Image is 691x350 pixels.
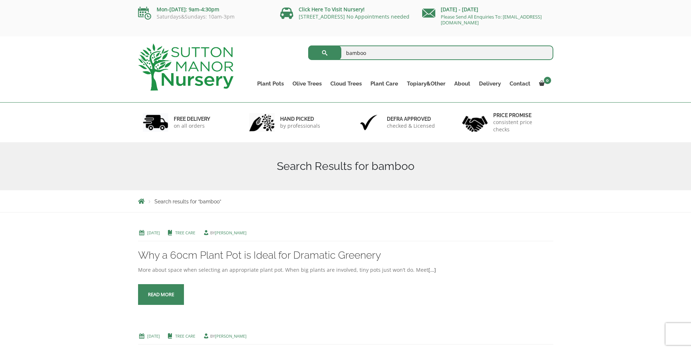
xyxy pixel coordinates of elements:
a: Contact [505,79,535,89]
a: Why a 60cm Plant Pot is Ideal for Dramatic Greenery [138,249,381,261]
h6: Defra approved [387,116,435,122]
a: Plant Care [366,79,403,89]
p: Saturdays&Sundays: 10am-3pm [138,14,269,20]
a: Tree Care [175,333,195,339]
a: […] [428,266,436,273]
span: 0 [544,77,551,84]
a: Click Here To Visit Nursery! [299,6,365,13]
h6: Price promise [493,112,549,119]
a: Plant Pots [253,79,288,89]
p: [DATE] - [DATE] [422,5,553,14]
h1: Search Results for bamboo [138,160,553,173]
a: [PERSON_NAME] [215,230,247,235]
a: Read more [138,284,184,305]
img: 2.jpg [249,113,275,132]
p: Mon-[DATE]: 9am-4:30pm [138,5,269,14]
img: logo [138,44,233,91]
input: Search... [308,45,553,60]
span: by [203,230,247,235]
a: Topiary&Other [403,79,450,89]
p: by professionals [280,122,320,130]
span: by [203,333,247,339]
a: [PERSON_NAME] [215,333,247,339]
img: 3.jpg [356,113,381,132]
a: [DATE] [147,333,160,339]
a: Olive Trees [288,79,326,89]
nav: Breadcrumbs [138,198,553,204]
p: on all orders [174,122,210,130]
p: consistent price checks [493,119,549,133]
a: Tree Care [175,230,195,235]
a: Delivery [475,79,505,89]
span: Search results for “bamboo” [154,199,221,204]
a: 0 [535,79,553,89]
h6: hand picked [280,116,320,122]
div: More about space when selecting an appropriate plant pot. When big plants are involved, tiny pots... [138,266,553,274]
p: checked & Licensed [387,122,435,130]
a: Please Send All Enquiries To: [EMAIL_ADDRESS][DOMAIN_NAME] [441,13,542,26]
h6: FREE DELIVERY [174,116,210,122]
a: [STREET_ADDRESS] No Appointments needed [299,13,409,20]
a: About [450,79,475,89]
img: 1.jpg [143,113,168,132]
img: 4.jpg [462,111,488,134]
a: [DATE] [147,230,160,235]
a: Cloud Trees [326,79,366,89]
